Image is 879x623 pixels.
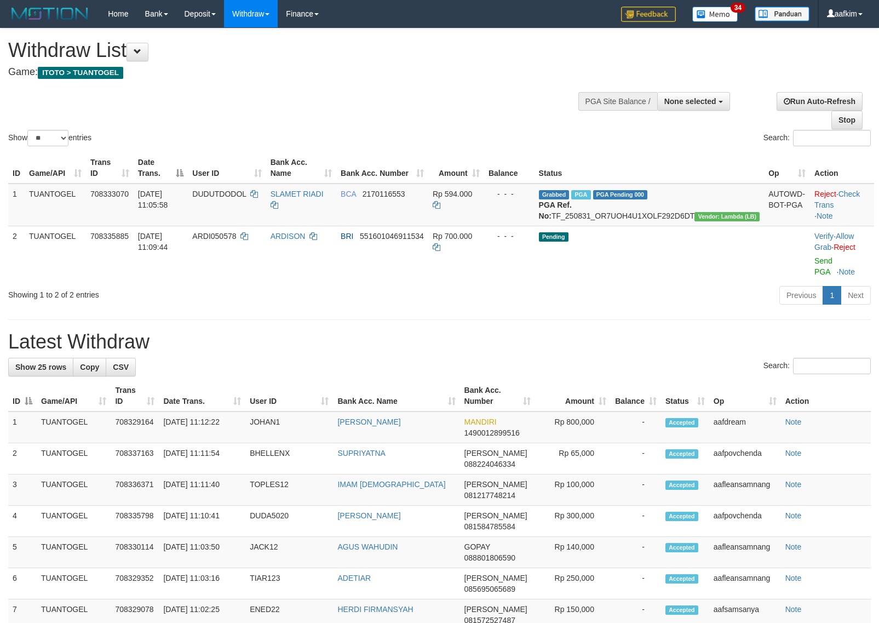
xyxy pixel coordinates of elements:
img: Button%20Memo.svg [692,7,738,22]
a: [PERSON_NAME] [337,418,400,426]
th: ID: activate to sort column descending [8,380,37,411]
a: ARDISON [271,232,306,241]
th: Bank Acc. Name: activate to sort column ascending [333,380,459,411]
td: TIAR123 [245,568,333,599]
td: · · [810,226,874,282]
td: - [611,537,661,568]
td: AUTOWD-BOT-PGA [764,184,810,226]
td: Rp 250,000 [535,568,611,599]
th: Trans ID: activate to sort column ascending [111,380,159,411]
span: Accepted [665,543,698,552]
td: TUANTOGEL [37,411,111,443]
span: Vendor URL: https://dashboard.q2checkout.com/secure [694,212,760,221]
span: Copy 2170116553 to clipboard [363,190,405,198]
span: DUDUTDODOL [192,190,246,198]
span: 34 [731,3,745,13]
span: [PERSON_NAME] [464,605,527,614]
a: Show 25 rows [8,358,73,376]
span: Rp 594.000 [433,190,472,198]
a: Note [785,449,802,458]
td: TUANTOGEL [37,475,111,506]
td: aafpovchenda [709,443,781,475]
td: aafpovchenda [709,506,781,537]
td: 708336371 [111,475,159,506]
td: 708337163 [111,443,159,475]
span: MANDIRI [464,418,497,426]
th: Game/API: activate to sort column ascending [25,152,86,184]
span: Copy 085695065689 to clipboard [464,585,515,593]
td: - [611,411,661,443]
div: - - - [489,188,530,199]
a: Note [785,574,802,582]
span: [DATE] 11:09:44 [138,232,168,252]
span: Accepted [665,449,698,459]
td: 708330114 [111,537,159,568]
span: CSV [113,363,129,371]
span: Marked by aafdream [571,190,590,199]
span: 708335885 [90,232,129,241]
th: Op: activate to sort column ascending [709,380,781,411]
span: Copy 081584785584 to clipboard [464,522,515,531]
span: [PERSON_NAME] [464,480,527,489]
td: 4 [8,506,37,537]
td: aafleansamnang [709,537,781,568]
td: aafdream [709,411,781,443]
td: - [611,506,661,537]
label: Search: [763,358,871,374]
div: Showing 1 to 2 of 2 entries [8,285,358,300]
img: panduan.png [755,7,809,21]
th: User ID: activate to sort column ascending [245,380,333,411]
a: ADETIAR [337,574,371,582]
span: Rp 700.000 [433,232,472,241]
a: Allow Grab [814,232,854,252]
label: Search: [763,130,871,146]
a: Note [785,605,802,614]
span: Accepted [665,481,698,490]
a: 1 [823,286,841,305]
th: Amount: activate to sort column ascending [428,152,484,184]
th: Bank Acc. Number: activate to sort column ascending [336,152,428,184]
td: 2 [8,443,37,475]
a: Next [841,286,871,305]
td: aafleansamnang [709,475,781,506]
input: Search: [793,358,871,374]
span: [PERSON_NAME] [464,449,527,458]
b: PGA Ref. No: [539,201,572,220]
td: TF_250831_OR7UOH4U1XOLF292D6DT [535,184,765,226]
a: Note [785,511,802,520]
a: Send PGA [814,256,832,276]
a: [PERSON_NAME] [337,511,400,520]
span: ITOTO > TUANTOGEL [38,67,123,79]
td: 1 [8,411,37,443]
span: ARDI050578 [192,232,236,241]
th: Date Trans.: activate to sort column ascending [159,380,245,411]
span: Accepted [665,574,698,584]
h1: Withdraw List [8,39,575,61]
input: Search: [793,130,871,146]
th: Action [781,380,871,411]
div: - - - [489,231,530,242]
a: CSV [106,358,136,376]
div: PGA Site Balance / [578,92,657,111]
td: Rp 300,000 [535,506,611,537]
td: TUANTOGEL [37,506,111,537]
span: GOPAY [464,542,490,551]
a: Note [785,480,802,489]
span: Copy 088801806590 to clipboard [464,553,515,562]
a: Run Auto-Refresh [777,92,863,111]
td: 1 [8,184,25,226]
a: Note [838,267,855,276]
span: [PERSON_NAME] [464,574,527,582]
a: Previous [779,286,823,305]
td: 3 [8,475,37,506]
th: Action [810,152,874,184]
td: TUANTOGEL [37,568,111,599]
a: Reject [834,243,855,252]
span: Accepted [665,512,698,521]
td: 2 [8,226,25,282]
td: - [611,443,661,475]
td: 708335798 [111,506,159,537]
td: TUANTOGEL [25,184,86,226]
th: Date Trans.: activate to sort column descending [134,152,188,184]
span: Accepted [665,605,698,615]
